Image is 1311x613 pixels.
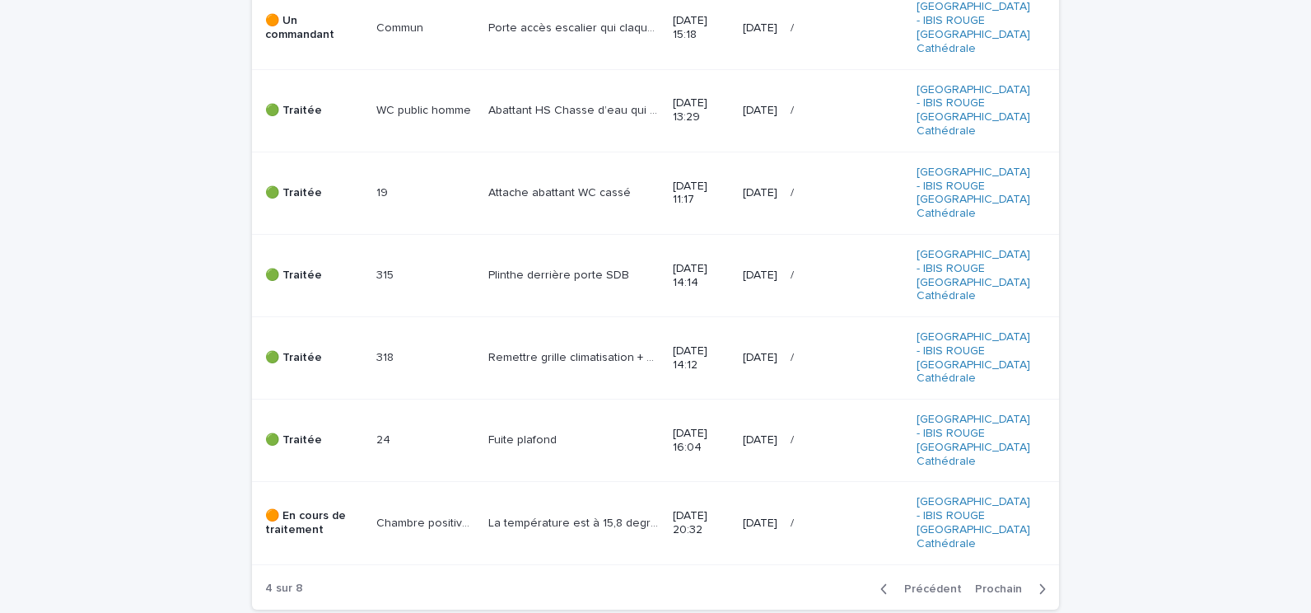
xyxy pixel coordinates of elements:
p: / [791,265,797,283]
p: Fuite plafond [488,430,560,447]
font: [GEOGRAPHIC_DATA] - IBIS ROUGE [GEOGRAPHIC_DATA] Cathédrale [917,496,1030,549]
p: [DATE] [743,433,777,447]
tr: 🟢 Traitée1919 Attache abattant WC casséAttache abattant WC cassé [DATE] 11:17[DATE]// [GEOGRAPHIC... [252,152,1059,234]
p: [DATE] [743,21,777,35]
p: 318 [376,348,397,365]
p: [DATE] 15:18 [673,14,730,42]
tr: 🟢 TraitéeWC public hommeWC public homme Abattant HS Chasse d’eau qui s’écoule sans cesseAbattant ... [252,69,1059,152]
span: Précédent [894,583,962,595]
p: Remettre grille climatisation + abattant WC cassé [488,348,664,365]
p: 🟢 Traitée [265,186,363,200]
p: 19 [376,183,391,200]
p: 🟢 Traitée [265,269,363,283]
button: Précédent [867,582,968,597]
tr: 🟢 Traitée318318 Remettre grille climatisation + abattant WC casséRemettre grille climatisation + ... [252,317,1059,400]
font: [GEOGRAPHIC_DATA] - IBIS ROUGE [GEOGRAPHIC_DATA] Cathédrale [917,166,1030,219]
p: Chambre positive petit déjeuner [376,513,478,531]
p: 🟠 Un commandant [265,14,363,42]
a: [GEOGRAPHIC_DATA] - IBIS ROUGE [GEOGRAPHIC_DATA] Cathédrale [917,330,1033,386]
p: [DATE] 13:29 [673,96,730,124]
font: [GEOGRAPHIC_DATA] - IBIS ROUGE [GEOGRAPHIC_DATA] Cathédrale [917,84,1030,137]
a: [GEOGRAPHIC_DATA] - IBIS ROUGE [GEOGRAPHIC_DATA] Cathédrale [917,166,1033,221]
p: [DATE] 14:14 [673,262,730,290]
p: Commun [376,18,427,35]
font: [GEOGRAPHIC_DATA] - IBIS ROUGE [GEOGRAPHIC_DATA] Cathédrale [917,331,1030,384]
p: 🟢 Traitée [265,104,363,118]
p: 🟢 Traitée [265,351,363,365]
p: 🟠 En cours de traitement [265,509,363,537]
p: [DATE] 20:32 [673,509,730,537]
p: / [791,183,797,200]
p: [DATE] [743,186,777,200]
p: Porte accès escalier qui claque fort au 3eme [488,18,664,35]
p: WC public homme [376,101,474,118]
tr: 🟢 Traitée2424 Fuite plafondFuite plafond [DATE] 16:04[DATE]// [GEOGRAPHIC_DATA] - IBIS ROUGE [GEO... [252,400,1059,482]
font: [GEOGRAPHIC_DATA] - IBIS ROUGE [GEOGRAPHIC_DATA] Cathédrale [917,249,1030,302]
p: La température est à 15,8 degrés [488,513,664,531]
p: [DATE] [743,351,777,365]
p: [DATE] 14:12 [673,344,730,372]
p: / [791,513,797,531]
p: [DATE] 11:17 [673,180,730,208]
span: Prochain [975,583,1032,595]
p: [DATE] 16:04 [673,427,730,455]
a: [GEOGRAPHIC_DATA] - IBIS ROUGE [GEOGRAPHIC_DATA] Cathédrale [917,248,1033,303]
p: [DATE] [743,269,777,283]
p: Plinthe derrière porte SDB [488,265,632,283]
p: 🟢 Traitée [265,433,363,447]
p: / [791,348,797,365]
p: Abattant HS Chasse d'eau qui s'écoule sans cesse [488,101,664,118]
p: [DATE] [743,517,777,531]
p: [DATE] [743,104,777,118]
p: 24 [376,430,394,447]
tr: 🟠 En cours de traitementChambre positive petit déjeunerChambre positive petit déjeuner La tempéra... [252,482,1059,564]
p: / [791,101,797,118]
p: 315 [376,265,397,283]
p: / [791,18,797,35]
a: [GEOGRAPHIC_DATA] - IBIS ROUGE [GEOGRAPHIC_DATA] Cathédrale [917,413,1033,468]
button: Prochain [968,582,1059,597]
tr: 🟢 Traitée315315 Plinthe derrière porte SDBPlinthe derrière porte SDB [DATE] 14:14[DATE]// [GEOGRA... [252,234,1059,316]
a: [GEOGRAPHIC_DATA] - IBIS ROUGE [GEOGRAPHIC_DATA] Cathédrale [917,83,1033,138]
font: [GEOGRAPHIC_DATA] - IBIS ROUGE [GEOGRAPHIC_DATA] Cathédrale [917,414,1030,466]
p: 4 sur 8 [252,569,316,609]
a: [GEOGRAPHIC_DATA] - IBIS ROUGE [GEOGRAPHIC_DATA] Cathédrale [917,495,1033,550]
font: [GEOGRAPHIC_DATA] - IBIS ROUGE [GEOGRAPHIC_DATA] Cathédrale [917,1,1030,54]
p: Attache abattant WC cassé [488,183,634,200]
p: / [791,430,797,447]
